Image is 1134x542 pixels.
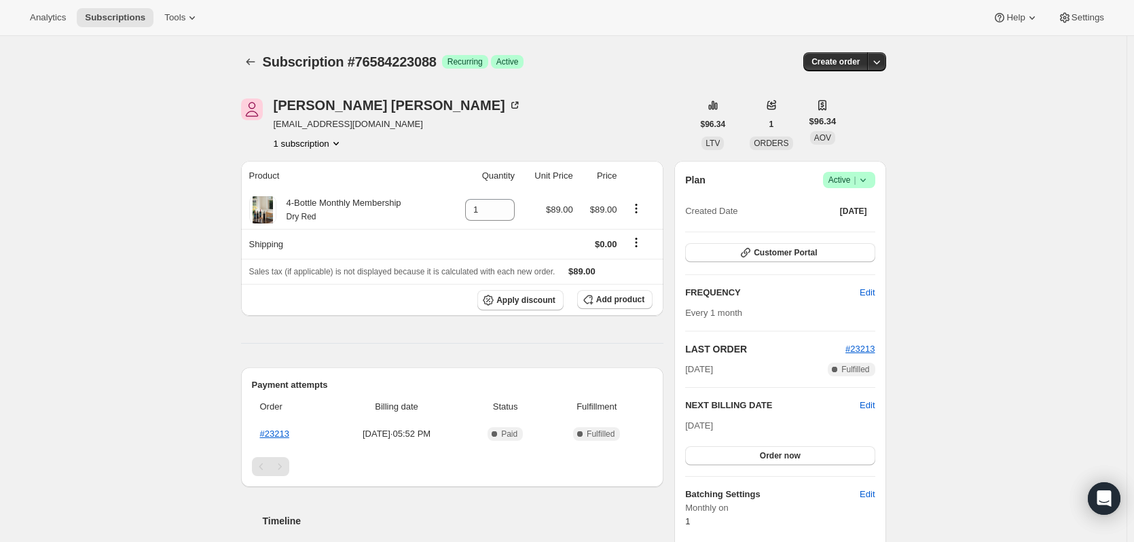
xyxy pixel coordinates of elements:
span: Order now [760,450,801,461]
span: $96.34 [701,119,726,130]
button: Edit [852,282,883,304]
button: Order now [685,446,875,465]
th: Product [241,161,447,191]
span: Active [496,56,519,67]
div: [PERSON_NAME] [PERSON_NAME] [274,98,522,112]
span: $89.00 [568,266,596,276]
button: Tools [156,8,207,27]
span: $0.00 [595,239,617,249]
h2: Payment attempts [252,378,653,392]
span: [DATE] · 05:52 PM [331,427,462,441]
h2: Plan [685,173,706,187]
th: Shipping [241,229,447,259]
span: Fulfilled [841,364,869,375]
span: Edit [860,488,875,501]
span: 1 [685,516,690,526]
span: $89.00 [546,204,573,215]
span: Fulfilled [587,429,615,439]
span: Subscription #76584223088 [263,54,437,69]
button: Apply discount [477,290,564,310]
span: Fulfillment [549,400,644,414]
span: Settings [1072,12,1104,23]
small: Dry Red [287,212,316,221]
span: Every 1 month [685,308,742,318]
button: Customer Portal [685,243,875,262]
span: Subscriptions [85,12,145,23]
span: ORDERS [754,139,788,148]
span: Recurring [447,56,483,67]
button: Subscriptions [77,8,153,27]
button: Edit [852,484,883,505]
h2: NEXT BILLING DATE [685,399,860,412]
button: Product actions [625,201,647,216]
span: Analytics [30,12,66,23]
h2: LAST ORDER [685,342,845,356]
span: $89.00 [590,204,617,215]
span: 1 [769,119,774,130]
span: Billing date [331,400,462,414]
span: $96.34 [809,115,837,128]
h2: FREQUENCY [685,286,860,300]
span: [EMAIL_ADDRESS][DOMAIN_NAME] [274,118,522,131]
span: Created Date [685,204,737,218]
button: Add product [577,290,653,309]
th: Quantity [447,161,519,191]
span: Paid [501,429,517,439]
span: Apply discount [496,295,555,306]
nav: Pagination [252,457,653,476]
th: Order [252,392,328,422]
span: [DATE] [840,206,867,217]
span: Monthly on [685,501,875,515]
th: Unit Price [519,161,577,191]
span: Add product [596,294,644,305]
span: LTV [706,139,720,148]
button: Create order [803,52,868,71]
span: Help [1006,12,1025,23]
button: Help [985,8,1046,27]
span: Active [828,173,870,187]
span: Tools [164,12,185,23]
button: Product actions [274,137,343,150]
span: AOV [814,133,831,143]
span: Customer Portal [754,247,817,258]
div: 4-Bottle Monthly Membership [276,196,401,223]
span: [DATE] [685,363,713,376]
button: 1 [761,115,782,134]
button: Shipping actions [625,235,647,250]
button: #23213 [845,342,875,356]
button: Subscriptions [241,52,260,71]
span: Jodi Howard [241,98,263,120]
h6: Batching Settings [685,488,860,501]
span: [DATE] [685,420,713,431]
div: Open Intercom Messenger [1088,482,1120,515]
h2: Timeline [263,514,664,528]
span: Create order [811,56,860,67]
button: Settings [1050,8,1112,27]
span: Sales tax (if applicable) is not displayed because it is calculated with each new order. [249,267,555,276]
button: Analytics [22,8,74,27]
span: Edit [860,286,875,300]
button: [DATE] [832,202,875,221]
span: | [854,175,856,185]
button: Edit [860,399,875,412]
a: #23213 [260,429,289,439]
button: $96.34 [693,115,734,134]
span: Status [470,400,541,414]
a: #23213 [845,344,875,354]
th: Price [577,161,621,191]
